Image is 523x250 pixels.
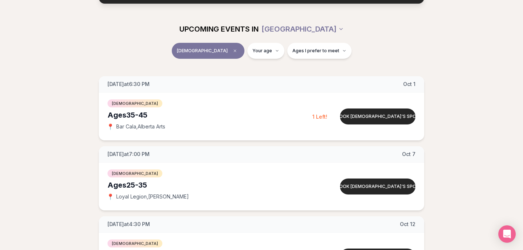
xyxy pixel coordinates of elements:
[402,151,415,158] span: Oct 7
[108,99,162,107] span: [DEMOGRAPHIC_DATA]
[312,114,327,120] span: 1 Left!
[108,221,150,228] span: [DATE] at 4:30 PM
[403,81,415,88] span: Oct 1
[172,43,244,59] button: [DEMOGRAPHIC_DATA]Clear event type filter
[108,124,113,130] span: 📍
[108,169,162,177] span: [DEMOGRAPHIC_DATA]
[116,123,165,130] span: Bar Cala , Alberta Arts
[116,193,189,200] span: Loyal Legion , [PERSON_NAME]
[292,48,339,54] span: Ages I prefer to meet
[108,239,162,247] span: [DEMOGRAPHIC_DATA]
[108,110,312,120] div: Ages 35-45
[340,179,415,194] button: Book [DEMOGRAPHIC_DATA]'s spot
[247,43,284,59] button: Your age
[108,151,150,158] span: [DATE] at 7:00 PM
[498,225,516,243] div: Open Intercom Messenger
[287,43,352,59] button: Ages I prefer to meet
[177,48,228,54] span: [DEMOGRAPHIC_DATA]
[108,194,113,200] span: 📍
[179,24,259,34] span: UPCOMING EVENTS IN
[108,180,312,190] div: Ages 25-35
[340,108,415,124] button: Book [DEMOGRAPHIC_DATA]'s spot
[108,81,150,88] span: [DATE] at 6:30 PM
[261,21,344,37] button: [GEOGRAPHIC_DATA]
[231,46,239,55] span: Clear event type filter
[252,48,272,54] span: Your age
[400,221,415,228] span: Oct 12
